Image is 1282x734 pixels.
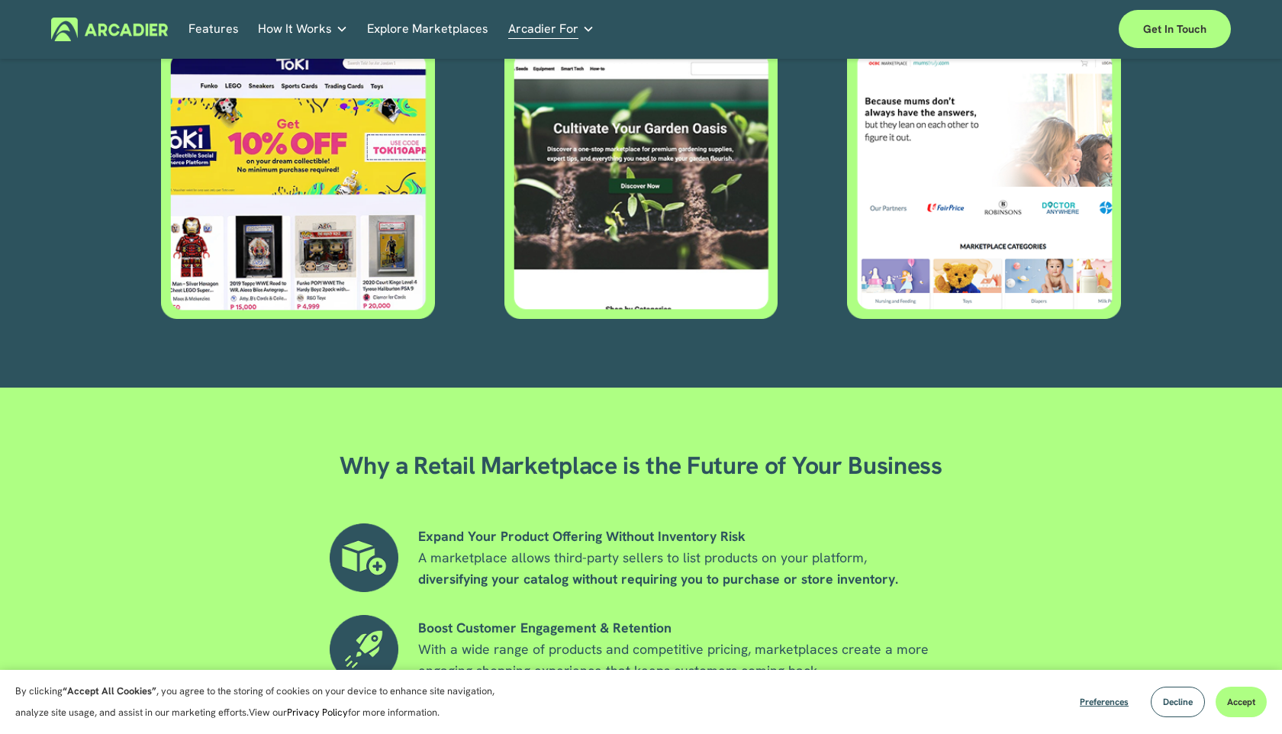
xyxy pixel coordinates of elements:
strong: diversifying your catalog without requiring you to purchase or store inventory. [418,570,898,588]
strong: Expand Your Product Offering Without Inventory Risk [418,527,746,545]
a: Get in touch [1119,10,1231,48]
a: Explore Marketplaces [367,18,488,41]
span: Preferences [1080,696,1129,708]
img: tab_domain_overview_orange.svg [44,89,56,101]
h2: Why a Retail Marketplace is the Future of Your Business [285,451,997,481]
img: website_grey.svg [24,40,37,52]
strong: Boost Customer Engagement & Retention [418,619,672,636]
span: A marketplace allows third-party sellers to list products on your platform, [418,549,898,588]
div: Keywords by Traffic [171,90,252,100]
img: tab_keywords_by_traffic_grey.svg [154,89,166,101]
span: Decline [1163,696,1193,708]
div: Domain Overview [61,90,137,100]
img: logo_orange.svg [24,24,37,37]
img: Arcadier [51,18,168,41]
strong: “Accept All Cookies” [63,684,156,697]
span: Arcadier For [508,18,578,40]
button: Decline [1151,687,1205,717]
span: How It Works [258,18,332,40]
p: By clicking , you agree to the storing of cookies on your device to enhance site navigation, anal... [15,681,511,723]
iframe: Chat Widget [1206,661,1282,734]
button: Preferences [1068,687,1140,717]
a: Features [188,18,239,41]
a: folder dropdown [508,18,594,41]
a: folder dropdown [258,18,348,41]
div: Domain: [DOMAIN_NAME] [40,40,168,52]
a: Privacy Policy [287,706,348,719]
span: With a wide range of products and competitive pricing, marketplaces create a more engaging shoppi... [418,619,933,679]
div: v 4.0.25 [43,24,75,37]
